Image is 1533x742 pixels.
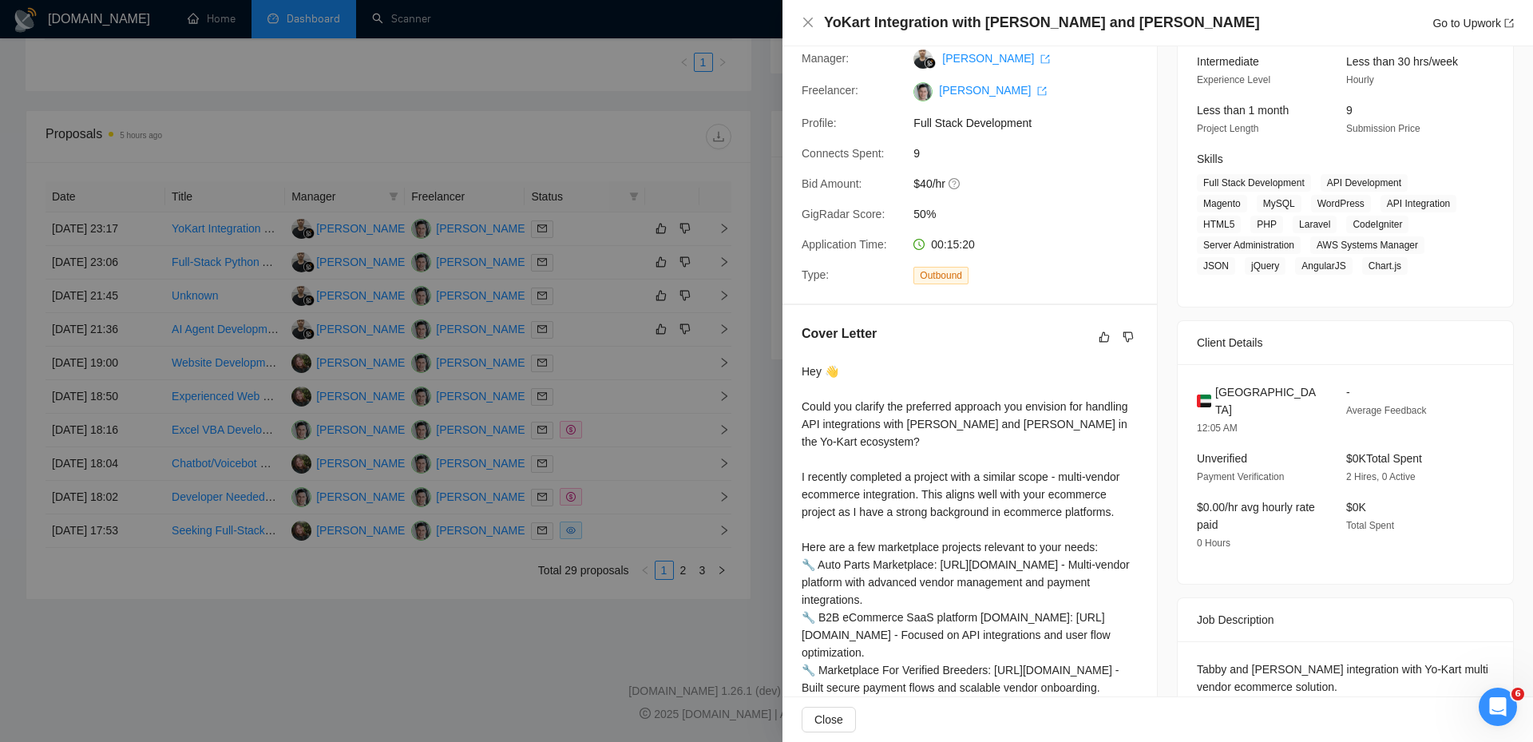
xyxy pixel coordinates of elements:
[913,114,1153,132] span: Full Stack Development
[1346,501,1366,514] span: $0K
[1215,383,1321,419] span: [GEOGRAPHIC_DATA]
[931,238,975,251] span: 00:15:20
[1197,74,1270,85] span: Experience Level
[802,324,877,343] h5: Cover Letter
[1504,18,1514,28] span: export
[913,175,1153,192] span: $40/hr
[1197,392,1211,410] img: 🇦🇪
[1197,257,1235,275] span: JSON
[1197,174,1311,192] span: Full Stack Development
[802,707,856,732] button: Close
[1346,520,1394,531] span: Total Spent
[1197,501,1315,531] span: $0.00/hr avg hourly rate paid
[1293,216,1337,233] span: Laravel
[1346,452,1422,465] span: $0K Total Spent
[1037,86,1047,96] span: export
[1346,74,1374,85] span: Hourly
[1095,327,1114,347] button: like
[1346,55,1458,68] span: Less than 30 hrs/week
[1197,195,1247,212] span: Magento
[1197,216,1241,233] span: HTML5
[913,267,969,284] span: Outbound
[1197,471,1284,482] span: Payment Verification
[802,16,814,29] span: close
[1346,216,1408,233] span: CodeIgniter
[1321,174,1408,192] span: API Development
[802,84,858,97] span: Freelancer:
[1197,452,1247,465] span: Unverified
[802,147,885,160] span: Connects Spent:
[1197,236,1301,254] span: Server Administration
[1257,195,1301,212] span: MySQL
[1362,257,1408,275] span: Chart.js
[1346,386,1350,399] span: -
[802,117,837,129] span: Profile:
[913,205,1153,223] span: 50%
[1197,123,1258,134] span: Project Length
[939,84,1047,97] a: [PERSON_NAME] export
[1346,104,1353,117] span: 9
[1040,54,1050,64] span: export
[1197,538,1230,549] span: 0 Hours
[1511,688,1524,700] span: 6
[802,268,829,281] span: Type:
[1197,598,1494,641] div: Job Description
[913,239,925,250] span: clock-circle
[814,711,843,728] span: Close
[913,82,933,101] img: c1Tebym3BND9d52IcgAhOjDIggZNrr93DrArCnDDhQCo9DNa2fMdUdlKkX3cX7l7jn
[802,177,862,190] span: Bid Amount:
[1250,216,1283,233] span: PHP
[1197,321,1494,364] div: Client Details
[1197,104,1289,117] span: Less than 1 month
[942,52,1050,65] a: [PERSON_NAME] export
[1119,327,1138,347] button: dislike
[824,13,1260,33] h4: YoKart Integration with [PERSON_NAME] and [PERSON_NAME]
[1197,55,1259,68] span: Intermediate
[802,208,885,220] span: GigRadar Score:
[1099,331,1110,343] span: like
[949,177,961,190] span: question-circle
[1295,257,1352,275] span: AngularJS
[1123,331,1134,343] span: dislike
[1197,423,1238,434] span: 12:05 AM
[1311,195,1371,212] span: WordPress
[913,145,1153,162] span: 9
[1197,153,1223,165] span: Skills
[802,238,887,251] span: Application Time:
[1380,195,1456,212] span: API Integration
[1346,405,1427,416] span: Average Feedback
[1346,471,1416,482] span: 2 Hires, 0 Active
[1432,17,1514,30] a: Go to Upworkexport
[925,58,936,69] img: gigradar-bm.png
[1346,123,1420,134] span: Submission Price
[1479,688,1517,726] iframe: Intercom live chat
[1310,236,1424,254] span: AWS Systems Manager
[802,16,814,30] button: Close
[802,52,849,65] span: Manager:
[1245,257,1285,275] span: jQuery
